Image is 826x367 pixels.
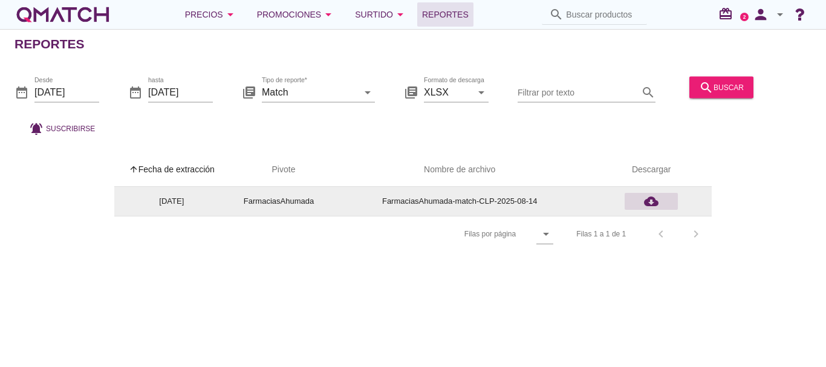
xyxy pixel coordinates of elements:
th: Descargar: Not sorted. [591,153,712,187]
th: Nombre de archivo: Not sorted. [328,153,591,187]
i: search [699,80,714,94]
th: Pivote: Not sorted. Activate to sort ascending. [229,153,328,187]
i: arrow_drop_down [223,7,238,22]
a: Reportes [417,2,473,27]
span: Reportes [422,7,469,22]
i: arrow_drop_down [360,85,375,99]
i: cloud_download [644,194,659,209]
button: Promociones [247,2,346,27]
input: Filtrar por texto [518,82,639,102]
td: [DATE] [114,187,229,216]
div: Surtido [355,7,408,22]
td: FarmaciasAhumada-match-CLP-2025-08-14 [328,187,591,216]
div: Precios [185,7,238,22]
input: hasta [148,82,213,102]
span: Suscribirse [46,123,95,134]
a: 2 [740,13,749,21]
i: library_books [242,85,256,99]
i: arrow_drop_down [773,7,787,22]
input: Buscar productos [566,5,640,24]
button: buscar [689,76,753,98]
td: FarmaciasAhumada [229,187,328,216]
button: Precios [175,2,247,27]
i: search [641,85,655,99]
div: Promociones [257,7,336,22]
i: arrow_drop_down [474,85,489,99]
button: Surtido [345,2,417,27]
i: person [749,6,773,23]
i: arrow_drop_down [393,7,408,22]
i: arrow_drop_down [321,7,336,22]
div: Filas 1 a 1 de 1 [576,229,626,239]
input: Desde [34,82,99,102]
button: Suscribirse [19,117,105,139]
i: search [549,7,564,22]
div: Filas por página [343,216,553,252]
i: redeem [718,7,738,21]
i: notifications_active [29,121,46,135]
input: Formato de descarga [424,82,472,102]
i: arrow_drop_down [539,227,553,241]
a: white-qmatch-logo [15,2,111,27]
input: Tipo de reporte* [262,82,358,102]
h2: Reportes [15,34,85,54]
div: buscar [699,80,744,94]
i: arrow_upward [129,164,138,174]
th: Fecha de extracción: Sorted ascending. Activate to sort descending. [114,153,229,187]
i: date_range [128,85,143,99]
i: date_range [15,85,29,99]
text: 2 [743,14,746,19]
i: library_books [404,85,418,99]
